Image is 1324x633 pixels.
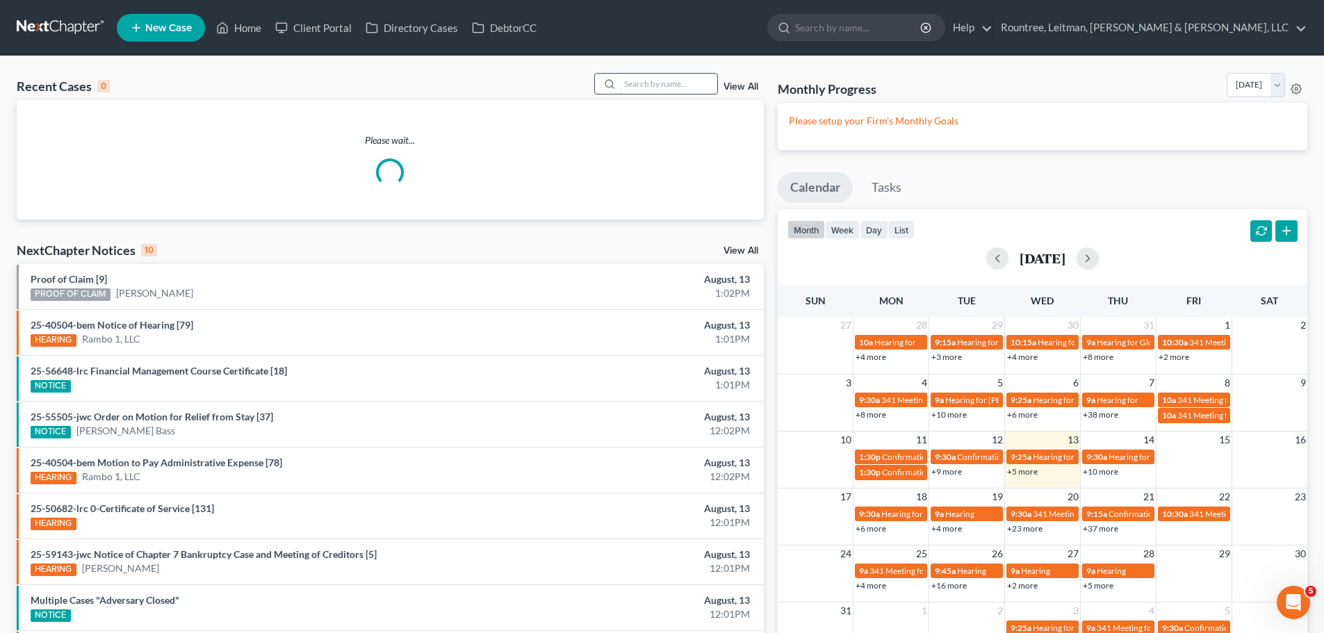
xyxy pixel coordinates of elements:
a: +16 more [931,580,967,591]
a: Rountree, Leitman, [PERSON_NAME] & [PERSON_NAME], LLC [994,15,1307,40]
span: 5 [1223,602,1232,619]
span: 2 [1299,317,1307,334]
span: 28 [1142,545,1156,562]
span: 11 [915,431,929,448]
button: month [787,220,825,239]
a: +3 more [931,352,962,362]
span: New Case [145,23,192,33]
div: 1:01PM [519,378,750,392]
span: 9a [1086,566,1095,576]
span: Hearing for Global Concessions Inc. [1097,337,1227,347]
span: Fri [1186,295,1201,306]
span: 23 [1293,488,1307,505]
span: 19 [990,488,1004,505]
a: +8 more [856,409,886,420]
a: +5 more [1083,580,1113,591]
span: 9a [1086,395,1095,405]
a: +9 more [931,466,962,477]
span: 9:30a [1086,452,1107,462]
span: 3 [844,375,853,391]
div: August, 13 [519,410,750,424]
div: 12:01PM [519,561,750,575]
div: HEARING [31,334,76,347]
span: 341 Meeting for [PERSON_NAME] [1033,509,1158,519]
span: 20 [1066,488,1080,505]
div: 12:01PM [519,607,750,621]
div: 12:02PM [519,424,750,438]
span: Wed [1031,295,1054,306]
a: Tasks [859,172,914,203]
a: Client Portal [268,15,359,40]
span: 9a [859,566,868,576]
a: Home [209,15,268,40]
h3: Monthly Progress [778,81,876,97]
span: 1:30p [859,452,881,462]
span: Sat [1261,295,1278,306]
a: 25-59143-jwc Notice of Chapter 7 Bankruptcy Case and Meeting of Creditors [5] [31,548,377,560]
span: 10a [859,337,873,347]
a: 25-50682-lrc 0-Certificate of Service [131] [31,502,214,514]
span: 10 [839,431,853,448]
span: Thu [1108,295,1128,306]
a: +37 more [1083,523,1118,534]
div: NOTICE [31,380,71,393]
span: 9:30a [859,395,880,405]
span: 341 Meeting for [PERSON_NAME] [1177,410,1302,420]
span: 27 [839,317,853,334]
span: 31 [839,602,853,619]
span: 1 [1223,317,1232,334]
span: 10:30a [1162,337,1188,347]
span: 341 Meeting for [881,395,940,405]
span: 10:30a [1162,509,1188,519]
span: Sun [806,295,826,306]
span: Hearing for [PERSON_NAME] [957,337,1065,347]
span: 3 [1072,602,1080,619]
span: Hearing for [1033,452,1074,462]
span: 8 [1223,375,1232,391]
span: Confirmation Hearing for [PERSON_NAME] [1109,509,1268,519]
a: +4 more [1007,352,1038,362]
span: Hearing for [874,337,916,347]
a: DebtorCC [465,15,544,40]
div: August, 13 [519,548,750,561]
span: Hearing for [PERSON_NAME] [1038,337,1146,347]
span: 341 Meeting for [1189,337,1248,347]
a: +2 more [1159,352,1189,362]
a: 25-56648-lrc Financial Management Course Certificate [18] [31,365,287,377]
span: Confirmation hearing for [PERSON_NAME] [882,452,1040,462]
span: Hearing for [1033,623,1074,633]
span: 18 [915,488,929,505]
div: August, 13 [519,502,750,516]
span: 1 [920,602,929,619]
span: 9:25a [1011,452,1031,462]
span: 9:30a [859,509,880,519]
span: Hearing [957,566,986,576]
a: [PERSON_NAME] Bass [76,424,175,438]
a: [PERSON_NAME] [116,286,193,300]
span: 10a [1162,395,1176,405]
a: View All [724,82,758,92]
a: [PERSON_NAME] [82,561,159,575]
span: 9:15a [1086,509,1107,519]
span: 12 [990,431,1004,448]
input: Search by name... [620,74,717,94]
span: Hearing for [881,509,923,519]
span: 7 [1147,375,1156,391]
span: 9a [1086,337,1095,347]
button: list [888,220,915,239]
span: Hearing for [1097,395,1138,405]
div: Recent Cases [17,78,110,94]
a: 25-40504-bem Motion to Pay Administrative Expense [78] [31,457,282,468]
a: +4 more [931,523,962,534]
span: 17 [839,488,853,505]
span: 10a [1162,410,1176,420]
a: +38 more [1083,409,1118,420]
a: +2 more [1007,580,1038,591]
h2: [DATE] [1020,251,1065,265]
span: 9 [1299,375,1307,391]
div: August, 13 [519,364,750,378]
span: 5 [1305,586,1316,597]
div: August, 13 [519,272,750,286]
div: August, 13 [519,318,750,332]
span: 9:25a [1011,623,1031,633]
